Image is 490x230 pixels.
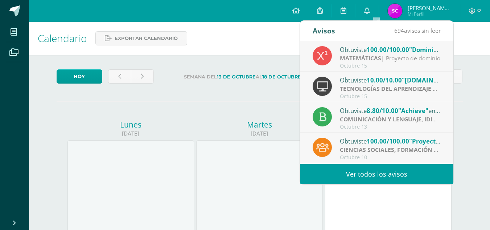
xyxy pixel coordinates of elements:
div: Obtuviste en [340,75,441,85]
div: Octubre 10 [340,154,441,161]
div: Obtuviste en [340,45,441,54]
span: 10.00/10.00 [367,76,402,84]
div: Octubre 15 [340,93,441,100]
div: [DATE] [67,130,194,137]
div: Obtuviste en [340,136,441,146]
div: | Proyecto de dominio [340,54,441,62]
img: 8e48596eb57994abff7e50c53ea11120.png [388,4,402,18]
span: "Achieve" [398,106,428,115]
label: Semana del al [160,69,325,84]
span: [PERSON_NAME] [PERSON_NAME] [408,4,451,12]
span: 100.00/100.00 [367,137,409,145]
div: | Proyecto final [340,146,441,154]
span: 100.00/100.00 [367,45,409,54]
a: Ver todos los avisos [300,164,453,184]
div: Martes [196,120,323,130]
span: "Dominio 3-Aleks(2)" [409,45,471,54]
strong: COMUNICACIÓN Y LENGUAJE, IDIOMA ESPAÑOL [340,115,474,123]
div: Obtuviste en [340,106,441,115]
span: 694 [394,27,404,35]
div: Octubre 15 [340,63,441,69]
span: Calendario [38,31,87,45]
div: Avisos [313,21,335,41]
div: | Proyecto de dominio [340,115,441,124]
span: Mi Perfil [408,11,451,17]
div: Octubre 13 [340,124,441,130]
a: Hoy [57,69,102,84]
span: Exportar calendario [115,32,178,45]
a: Exportar calendario [95,31,187,45]
span: avisos sin leer [394,27,441,35]
strong: 18 de Octubre [262,74,301,80]
span: "Proyecto final" [409,137,457,145]
div: Lunes [67,120,194,130]
span: 8.80/10.00 [367,106,398,115]
strong: 13 de Octubre [217,74,256,80]
span: "[DOMAIN_NAME]" [402,76,460,84]
div: [DATE] [196,130,323,137]
div: | Proyecto de dominio [340,85,441,93]
strong: MATEMÁTICAS [340,54,381,62]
